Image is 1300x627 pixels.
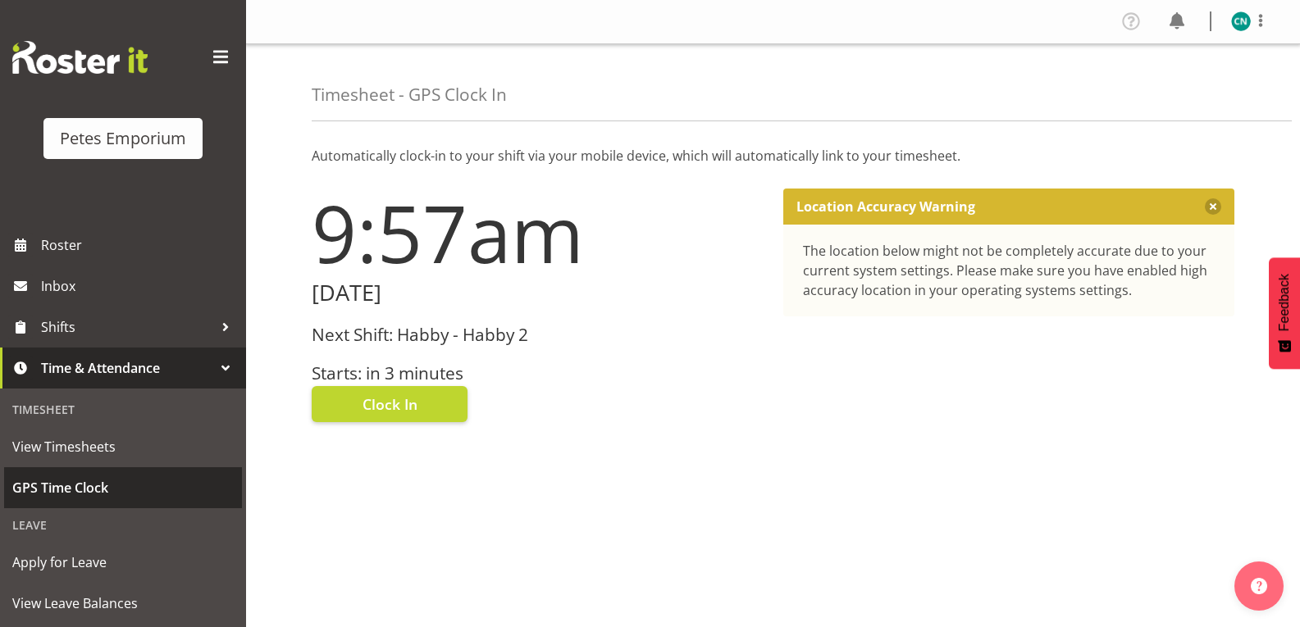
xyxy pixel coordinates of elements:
a: GPS Time Clock [4,467,242,508]
div: Leave [4,508,242,542]
span: Feedback [1277,274,1292,331]
h4: Timesheet - GPS Clock In [312,85,507,104]
div: Timesheet [4,393,242,426]
div: The location below might not be completely accurate due to your current system settings. Please m... [803,241,1216,300]
span: Time & Attendance [41,356,213,380]
span: Apply for Leave [12,550,234,575]
button: Feedback - Show survey [1269,257,1300,369]
img: christine-neville11214.jpg [1231,11,1251,31]
p: Location Accuracy Warning [796,198,975,215]
a: View Leave Balances [4,583,242,624]
img: help-xxl-2.png [1251,578,1267,594]
span: Clock In [363,393,417,415]
button: Close message [1205,198,1221,215]
h2: [DATE] [312,280,764,306]
button: Clock In [312,386,468,422]
p: Automatically clock-in to your shift via your mobile device, which will automatically link to you... [312,146,1234,166]
span: View Leave Balances [12,591,234,616]
h3: Starts: in 3 minutes [312,364,764,383]
h1: 9:57am [312,189,764,277]
a: View Timesheets [4,426,242,467]
span: Shifts [41,315,213,339]
span: View Timesheets [12,434,234,459]
img: Rosterit website logo [12,41,148,74]
h3: Next Shift: Habby - Habby 2 [312,325,764,344]
span: Roster [41,233,238,257]
a: Apply for Leave [4,542,242,583]
div: Petes Emporium [60,126,186,151]
span: GPS Time Clock [12,475,234,500]
span: Inbox [41,274,238,298]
